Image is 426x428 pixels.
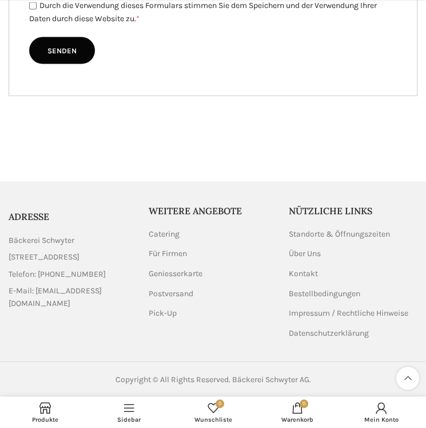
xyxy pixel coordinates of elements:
[171,399,255,425] div: Meine Wunschliste
[29,37,95,65] input: Senden
[149,248,188,260] a: Für Firmen
[9,251,79,264] span: [STREET_ADDRESS]
[9,374,417,386] div: Copyright © All Rights Reserved. Bäckerei Schwyter AG.
[300,399,308,408] span: 0
[149,229,181,240] a: Catering
[177,416,249,423] span: Wunschliste
[93,416,165,423] span: Sidebar
[171,399,255,425] a: 0 Wunschliste
[261,416,333,423] span: Warenkorb
[255,399,339,425] a: 0 Warenkorb
[289,248,322,260] a: Über Uns
[289,328,370,339] a: Datenschutzerklärung
[149,268,204,280] a: Geniesserkarte
[339,399,423,425] a: Mein Konto
[9,234,74,247] span: Bäckerei Schwyter
[149,308,178,319] a: Pick-Up
[29,1,377,23] label: Durch die Verwendung dieses Formulars stimmen Sie dem Speichern und der Verwendung Ihrer Daten du...
[289,308,409,319] a: Impressum / Rechtliche Hinweise
[216,399,224,408] span: 0
[9,416,81,423] span: Produkte
[3,399,87,425] a: Produkte
[289,229,391,240] a: Standorte & Öffnungszeiten
[289,288,361,300] a: Bestellbedingungen
[9,268,137,281] a: List item link
[9,211,49,222] span: ADRESSE
[149,288,194,300] a: Postversand
[87,399,171,425] a: Sidebar
[345,416,417,423] span: Mein Konto
[289,205,417,217] h5: Nützliche Links
[149,205,277,217] h5: Weitere Angebote
[9,285,137,311] a: List item link
[396,367,419,390] a: Scroll to top button
[289,268,319,280] a: Kontakt
[255,399,339,425] div: My cart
